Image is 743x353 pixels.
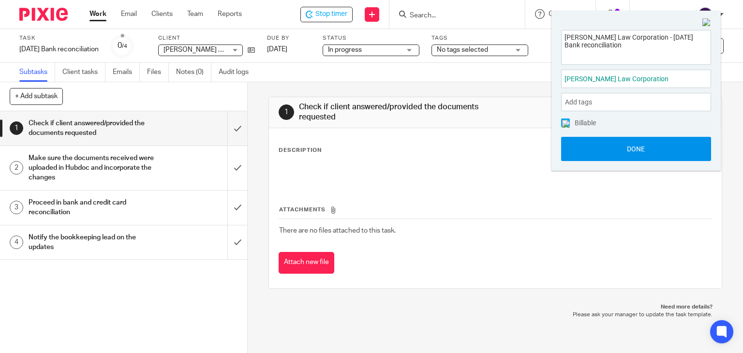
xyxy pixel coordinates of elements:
span: Add tags [565,95,597,110]
span: Stop timer [315,9,347,19]
div: 1 [10,121,23,135]
div: 3 [10,201,23,214]
a: Email [121,9,137,19]
div: [DATE] Bank reconciliation [19,44,99,54]
a: Emails [113,63,140,82]
div: Project: Kandola Law Corporation [561,70,711,88]
span: Attachments [279,207,326,212]
div: Kandola Law Corporation - August 2025 Bank reconciliation [300,7,353,22]
span: Billable [575,119,596,126]
p: Description [279,147,322,154]
label: Task [19,34,99,42]
label: Status [323,34,419,42]
a: Audit logs [219,63,256,82]
small: /4 [122,44,127,49]
a: Subtasks [19,63,55,82]
div: August 2025 Bank reconciliation [19,44,99,54]
span: [DATE] [267,46,287,53]
input: Search [409,12,496,20]
p: Need more details? [278,303,713,311]
h1: Proceed in bank and credit card reconciliation [29,195,155,220]
img: Close [702,18,711,27]
label: Due by [267,34,311,42]
img: Pixie [19,8,68,21]
a: Files [147,63,169,82]
div: 0 [118,40,127,51]
p: [PERSON_NAME] [639,9,693,19]
span: In progress [328,46,362,53]
a: Client tasks [62,63,105,82]
span: No tags selected [437,46,488,53]
a: Team [187,9,203,19]
a: Reports [218,9,242,19]
h1: Make sure the documents received were uploaded in Hubdoc and incorporate the changes [29,151,155,185]
h1: Notify the bookkeeping lead on the updates [29,230,155,255]
span: [PERSON_NAME] Law Corporation [163,46,268,53]
label: Tags [431,34,528,42]
a: Clients [151,9,173,19]
p: Please ask your manager to update the task template. [278,311,713,319]
h1: Check if client answered/provided the documents requested [29,116,155,141]
a: Notes (0) [176,63,211,82]
span: There are no files attached to this task. [279,227,396,234]
div: 4 [10,235,23,249]
button: Attach new file [279,252,334,274]
label: Client [158,34,255,42]
h1: Check if client answered/provided the documents requested [299,102,516,123]
textarea: [PERSON_NAME] Law Corporation - [DATE] Bank reconciliation [562,30,711,62]
div: 2 [10,161,23,175]
div: 1 [279,104,294,120]
img: checked.png [562,120,570,128]
a: Work [89,9,106,19]
span: Get Support [549,11,586,17]
button: + Add subtask [10,88,63,104]
button: Done [561,137,711,161]
span: [PERSON_NAME] Law Corporation [565,74,686,84]
img: svg%3E [698,7,713,22]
